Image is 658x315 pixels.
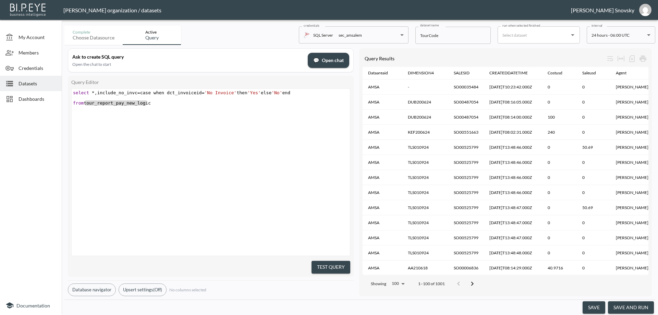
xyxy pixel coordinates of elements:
th: 50.69 [577,140,610,155]
div: Agent [616,69,626,77]
th: SO00006836 [448,261,484,276]
th: 2024-04-02T13:48:46.000Z [484,185,542,200]
th: 50.69 [577,200,610,215]
span: Dataareaid [368,69,397,77]
button: gils@amsalem.com [634,2,656,18]
div: Toggle table layout between fixed and auto (default: auto) [616,53,626,64]
span: = [202,90,205,95]
th: AMSA [363,261,402,276]
th: 0 [542,200,577,215]
th: TLS010924 [402,200,448,215]
th: 0 [542,155,577,170]
div: sec_amsalem [339,31,362,39]
th: TLS010924 [402,140,448,155]
th: 100 [542,110,577,125]
th: 0 [542,230,577,245]
th: SO00525799 [448,230,484,245]
th: 0 [577,125,610,140]
th: 0 [577,80,610,95]
span: , [95,90,97,95]
span: DIMENSION4 [408,69,443,77]
span: Members [19,49,56,56]
img: e1d6fdeb492d5bd457900032a53483e8 [639,4,651,16]
div: Query [145,35,159,41]
span: from [73,100,84,106]
button: save and run [608,301,654,314]
span: No columns selected [169,287,206,292]
th: AMSA [363,170,402,185]
span: 'No Invoice' [205,90,237,95]
div: Query Results [365,56,605,61]
th: 0 [577,110,610,125]
div: Choose datasource [73,35,114,41]
th: SO00525799 [448,215,484,230]
div: Complete [73,29,114,35]
th: AMSA [363,110,402,125]
th: TLS010924 [402,245,448,261]
span: Costusd [548,69,571,77]
img: bipeye-logo [9,2,48,17]
button: chatOpen chat [308,53,349,68]
div: Wrap text [605,53,616,64]
th: 40.9716 [542,261,577,276]
th: SO00525799 [448,245,484,261]
th: KEF200624 [402,125,448,140]
div: Open the chat to start [72,62,304,67]
th: AMSA [363,245,402,261]
button: Database navigator [68,283,116,296]
th: SO00525799 [448,200,484,215]
th: DUB200624 [402,95,448,110]
th: TLS010924 [402,230,448,245]
th: TLS010924 [402,155,448,170]
input: Select dataset [501,29,566,40]
label: credentials [304,23,319,28]
th: 2018-06-21T08:14:29.000Z [484,261,542,276]
div: 24 hours - 06:00 UTC [592,31,644,39]
th: 0 [577,170,610,185]
span: Agent [616,69,635,77]
div: CREATEDDATETIME [489,69,528,77]
th: SO00487054 [448,110,484,125]
th: AMSA [363,125,402,140]
th: SO00525799 [448,185,484,200]
span: SALESID [454,69,478,77]
th: 0 [577,230,610,245]
div: DIMENSION4 [408,69,434,77]
span: 'No' [271,90,282,95]
div: 100 [389,279,407,288]
span: Datasets [19,80,56,87]
th: AMSA [363,80,402,95]
th: 2024-06-25T08:02:31.000Z [484,125,542,140]
div: Dataareaid [368,69,388,77]
th: 0 [542,80,577,95]
th: TLS010924 [402,215,448,230]
th: AMSA [363,140,402,155]
div: Print [637,53,648,64]
th: 0 [577,95,610,110]
div: SALESID [454,69,470,77]
th: - [402,80,448,95]
th: 0 [542,170,577,185]
th: AA210618 [402,261,448,276]
div: Ask to create SQL query [72,54,304,60]
button: save [583,301,605,314]
th: DUB200624 [402,110,448,125]
label: run when selected finished [502,23,540,28]
th: 0 [577,261,610,276]
span: CREATEDDATETIME [489,69,537,77]
th: 2024-04-02T13:48:47.000Z [484,200,542,215]
th: 2024-04-02T13:48:47.000Z [484,230,542,245]
th: SO00551663 [448,125,484,140]
th: 0 [577,155,610,170]
th: 0 [542,245,577,261]
th: AMSA [363,95,402,110]
th: 2018-10-04T10:23:42.000Z [484,80,542,95]
th: AMSA [363,185,402,200]
img: mssql icon [304,32,310,38]
button: Go to next page [465,277,479,291]
label: dataset name [420,23,439,27]
span: = [137,90,140,95]
th: 2023-10-31T08:16:05.000Z [484,95,542,110]
th: SO00525799 [448,140,484,155]
th: AMSA [363,230,402,245]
